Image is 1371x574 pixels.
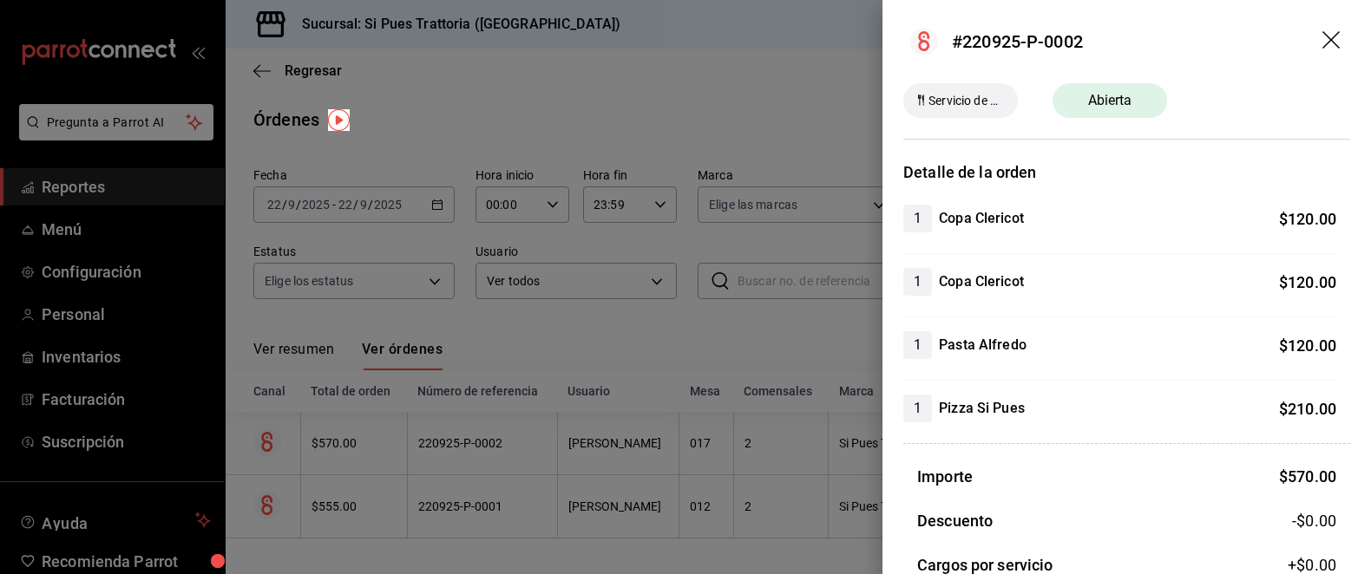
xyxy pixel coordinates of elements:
[903,335,932,355] span: 1
[952,29,1083,55] div: #220925-P-0002
[939,398,1025,419] h4: Pizza Si Pues
[1279,336,1336,355] span: $ 120.00
[1078,90,1143,111] span: Abierta
[922,92,1011,110] span: Servicio de Mesa
[1279,467,1336,486] span: $ 570.00
[1279,400,1336,418] span: $ 210.00
[917,509,993,532] h3: Descuento
[1322,31,1343,52] button: drag
[1279,210,1336,228] span: $ 120.00
[1279,273,1336,291] span: $ 120.00
[939,271,1024,292] h4: Copa Clericot
[939,208,1024,229] h4: Copa Clericot
[939,335,1027,355] h4: Pasta Alfredo
[917,465,973,488] h3: Importe
[1292,509,1336,532] span: -$0.00
[903,160,1350,184] h3: Detalle de la orden
[903,208,932,229] span: 1
[903,271,932,292] span: 1
[903,398,932,419] span: 1
[328,109,350,131] img: Tooltip marker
